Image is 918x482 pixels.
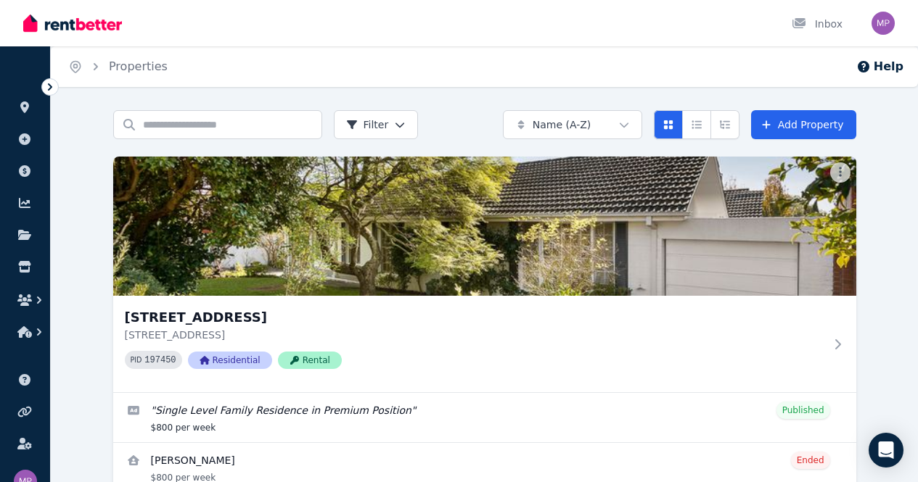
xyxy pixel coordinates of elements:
img: 4/2 Jersey Street, Balwyn [113,157,856,296]
button: More options [830,162,851,183]
button: Filter [334,110,419,139]
button: Help [856,58,903,75]
button: Card view [654,110,683,139]
p: [STREET_ADDRESS] [125,328,824,342]
span: Name (A-Z) [533,117,591,132]
button: Name (A-Z) [503,110,642,139]
nav: Breadcrumb [51,46,185,87]
small: PID [131,356,142,364]
h3: [STREET_ADDRESS] [125,307,824,328]
button: Compact list view [682,110,711,139]
a: Properties [109,59,168,73]
img: RentBetter [23,12,122,34]
span: Residential [188,352,272,369]
button: Expanded list view [710,110,739,139]
div: Inbox [792,17,843,31]
a: Edit listing: Single Level Family Residence in Premium Position [113,393,856,442]
span: Filter [346,117,389,132]
img: Michelle Peric [872,12,895,35]
a: Add Property [751,110,856,139]
span: Rental [278,352,342,369]
a: 4/2 Jersey Street, Balwyn[STREET_ADDRESS][STREET_ADDRESS]PID 197450ResidentialRental [113,157,856,392]
div: View options [654,110,739,139]
div: Open Intercom Messenger [869,433,903,468]
code: 197450 [144,355,176,365]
